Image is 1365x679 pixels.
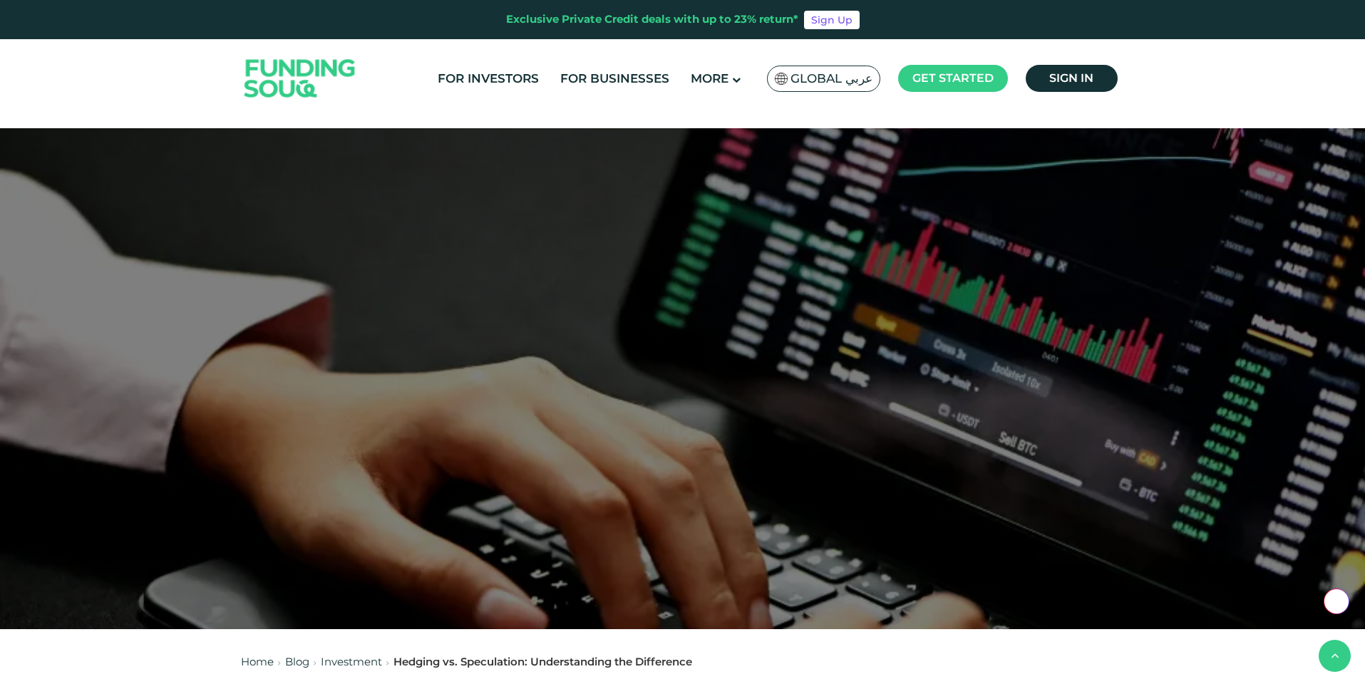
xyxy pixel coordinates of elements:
a: Sign in [1026,65,1118,92]
button: back [1319,640,1351,672]
img: Logo [230,43,370,115]
a: Blog [285,655,309,668]
a: Sign Up [804,11,860,29]
span: Sign in [1049,71,1093,85]
a: For Investors [434,67,542,90]
span: Get started [912,71,994,85]
a: Home [241,655,274,668]
a: For Businesses [557,67,673,90]
span: Global عربي [790,71,872,87]
img: SA Flag [775,73,788,85]
span: More [691,71,728,85]
div: Exclusive Private Credit deals with up to 23% return* [506,11,798,28]
div: Hedging vs. Speculation: Understanding the Difference [393,654,692,670]
a: Investment [321,655,382,668]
